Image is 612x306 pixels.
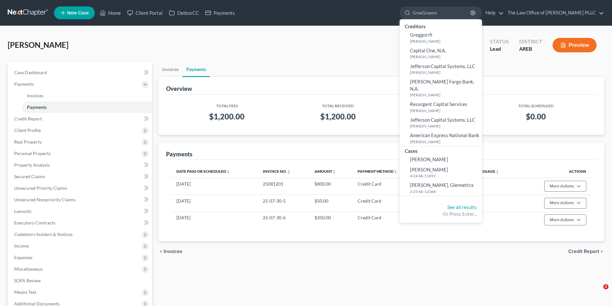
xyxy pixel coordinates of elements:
[27,104,47,110] span: Payments
[568,249,599,254] span: Credit Report
[410,132,479,138] span: American Express National Bank
[9,159,152,171] a: Property Analysis
[480,100,591,109] th: Total Scheduled
[14,127,41,133] span: Client Profile
[410,108,480,113] small: [PERSON_NAME]
[9,275,152,286] a: SOFA Review
[410,92,480,98] small: [PERSON_NAME]
[166,85,192,92] div: Overview
[14,220,55,225] span: Executory Contracts
[410,79,474,91] span: [PERSON_NAME] Fargo Bank, N.A.
[485,111,586,122] h3: $0.00
[412,7,471,19] input: Search by name...
[544,214,586,225] button: More Actions
[287,170,291,174] i: unfold_more
[495,170,499,174] i: unfold_more
[410,117,475,123] span: Jefferson Capital Systems, LLC
[14,289,36,295] span: Means Test
[258,195,309,212] td: 25-07-30-5
[14,185,67,191] span: Unsecured Priority Claims
[410,156,448,162] span: [PERSON_NAME]
[405,211,477,217] div: Or Press Enter...
[14,243,29,249] span: Income
[400,130,482,146] a: American Express National Bank[PERSON_NAME]
[544,198,586,209] button: More Actions
[14,174,45,179] span: Secured Claims
[400,46,482,61] a: Capital One, N.A.[PERSON_NAME]
[544,181,586,192] button: More Actions
[9,113,152,125] a: Credit Report
[410,48,446,53] span: Capital One, N.A.
[410,63,475,69] span: Jefferson Capital Systems, LLC
[226,170,230,174] i: unfold_more
[603,284,608,289] span: 2
[332,170,336,174] i: unfold_more
[9,67,152,78] a: Case Dashboard
[410,123,480,129] small: [PERSON_NAME]
[568,249,604,254] button: Credit Report chevron_right
[97,7,124,19] a: Home
[410,182,474,188] span: [PERSON_NAME], Glennettra
[400,61,482,77] a: Jefferson Capital Systems, LLC[PERSON_NAME]
[599,249,604,254] i: chevron_right
[158,249,164,254] i: chevron_left
[164,249,182,254] span: Invoices
[400,99,482,115] a: Resurgent Capital Services[PERSON_NAME]
[166,150,192,158] div: Payments
[182,62,210,77] a: Payments
[158,249,182,254] button: chevron_left Invoices
[490,45,509,53] div: Lead
[309,195,352,212] td: $50.00
[519,45,542,53] div: AREB
[171,178,258,195] td: [DATE]
[400,115,482,131] a: Jefferson Capital Systems, LLC[PERSON_NAME]
[553,38,597,52] button: Preview
[14,70,47,75] span: Case Dashboard
[14,232,73,237] span: Codebtors Insiders & Notices
[14,197,75,202] span: Unsecured Nonpriority Claims
[9,217,152,229] a: Executory Contracts
[315,169,336,174] a: Amountunfold_more
[400,77,482,99] a: [PERSON_NAME] Fargo Bank, N.A.[PERSON_NAME]
[519,38,542,45] div: District
[410,101,467,107] span: Resurgent Capital Services
[410,167,448,172] span: [PERSON_NAME]
[9,171,152,182] a: Secured Claims
[263,169,291,174] a: Invoice No.unfold_more
[358,169,397,174] a: Payment Methodunfold_more
[352,212,420,228] td: Credit Card
[14,162,50,168] span: Property Analysis
[490,38,509,45] div: Status
[9,182,152,194] a: Unsecured Priority Claims
[158,62,182,77] a: Invoices
[410,189,480,194] small: 2:25-bk-12368
[282,100,394,109] th: Total Received
[410,139,480,144] small: [PERSON_NAME]
[176,111,277,122] h3: $1,200.00
[399,111,475,122] h3: $0.00
[410,173,480,179] small: 4:24-bk-11691
[482,7,504,19] a: Help
[22,90,152,101] a: Invoices
[258,212,309,228] td: 25-07-30-6
[352,195,420,212] td: Credit Card
[14,151,51,156] span: Personal Property
[394,170,397,174] i: unfold_more
[410,39,480,44] small: [PERSON_NAME]
[14,116,42,121] span: Credit Report
[202,7,238,19] a: Payments
[504,7,604,19] a: The Law Office of [PERSON_NAME] PLLC
[410,70,480,75] small: [PERSON_NAME]
[400,154,482,164] a: [PERSON_NAME]
[14,81,34,87] span: Payments
[288,111,388,122] h3: $1,200.00
[166,7,202,19] a: DebtorCC
[124,7,166,19] a: Client Portal
[14,139,42,144] span: Real Property
[410,54,480,59] small: [PERSON_NAME]
[9,205,152,217] a: Lawsuits
[171,100,282,109] th: Total Fees
[309,178,352,195] td: $800.00
[447,204,477,210] a: See all results
[309,212,352,228] td: $350.00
